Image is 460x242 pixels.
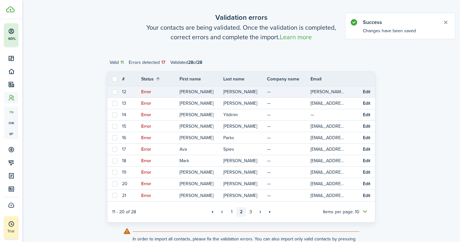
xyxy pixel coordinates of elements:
[4,107,18,117] a: tn
[223,191,267,200] td: [PERSON_NAME]
[246,207,256,217] a: 3
[310,145,354,154] td: [EMAIL_ADDRESS][DOMAIN_NAME]
[122,122,141,131] td: 15
[223,76,267,82] th: Last name
[141,181,151,186] status: Error
[265,207,275,217] a: Last
[363,112,370,117] button: Edit
[310,156,354,165] td: [EMAIL_ADDRESS][PERSON_NAME][DOMAIN_NAME]
[180,133,223,142] td: [PERSON_NAME]
[363,158,370,163] button: Edit
[180,168,223,177] td: [PERSON_NAME]
[180,156,223,165] td: Mark
[363,101,370,106] button: Edit
[107,23,375,42] wizard-step-header-description: Your contacts are being validated. Once the validation is completed, correct errors and complete ...
[223,168,267,177] td: [PERSON_NAME]
[180,110,223,119] td: [PERSON_NAME]
[267,168,311,177] td: —
[267,99,311,108] td: —
[310,122,354,131] td: [EMAIL_ADDRESS][DOMAIN_NAME]
[223,156,267,165] td: [PERSON_NAME]
[310,179,354,188] td: [EMAIL_ADDRESS][DOMAIN_NAME]
[4,128,18,139] a: sp
[236,207,246,217] a: 2
[363,147,370,152] button: Edit
[217,207,227,217] a: Previous
[345,27,455,39] notify-body: Changes have been saved
[122,168,141,177] td: 19
[310,87,354,96] td: [PERSON_NAME][EMAIL_ADDRESS][PERSON_NAME][PERSON_NAME][DOMAIN_NAME]
[110,59,124,66] p: Valid
[8,36,16,42] p: 60%
[180,122,223,131] td: [PERSON_NAME]
[267,122,311,131] td: —
[267,76,311,82] th: Company name
[280,34,312,41] a: Learn more
[123,227,131,235] i: outline
[267,156,311,165] td: —
[223,145,267,154] td: Spies
[180,76,223,82] th: First name
[267,191,311,200] td: —
[180,99,223,108] td: [PERSON_NAME]
[180,179,223,188] td: [PERSON_NAME]
[310,133,354,142] td: [EMAIL_ADDRESS][DOMAIN_NAME]
[310,76,354,82] th: Email
[141,135,151,140] status: Error
[188,59,193,66] b: 28
[4,23,57,46] button: 60%
[170,59,202,66] p: Validated of
[180,145,223,154] td: Ava
[180,87,223,96] td: [PERSON_NAME]
[363,170,370,175] button: Edit
[363,181,370,186] button: Edit
[310,110,354,119] td: —
[227,207,236,217] a: 1
[363,124,370,129] button: Edit
[310,191,354,200] td: [EMAIL_ADDRESS][DOMAIN_NAME]
[122,110,141,119] td: 14
[4,117,18,128] a: ow
[161,59,165,66] b: 17
[223,179,267,188] td: [PERSON_NAME]
[122,145,141,154] td: 17
[141,75,180,83] th: Sort
[256,207,265,217] a: Next
[141,193,151,198] status: Error
[141,89,151,95] status: Error
[363,19,436,26] notify-title: Success
[223,110,267,119] td: Yildirim
[223,122,267,131] td: [PERSON_NAME]
[141,147,151,152] status: Error
[359,207,370,217] button: Open menu
[223,99,267,108] td: [PERSON_NAME]
[180,191,223,200] td: [PERSON_NAME]
[197,59,202,66] b: 28
[122,87,141,96] td: 12
[267,87,311,96] td: —
[223,87,267,96] td: [PERSON_NAME]
[141,158,151,163] status: Error
[310,99,354,108] td: [EMAIL_ADDRESS][DOMAIN_NAME]
[267,179,311,188] td: —
[122,156,141,165] td: 18
[6,6,15,12] img: TenantCloud
[112,208,136,215] pagination-page-total: 11 - 20 of 28
[223,133,267,142] td: Parks
[363,135,370,140] button: Edit
[122,191,141,200] td: 21
[141,170,151,175] status: Error
[122,133,141,142] td: 16
[7,228,33,234] p: Trial
[122,76,141,82] th: #
[323,208,359,215] table-page-menu-text: Items per page: 10
[363,89,370,95] button: Edit
[4,216,18,239] a: Trial
[363,193,370,198] button: Edit
[122,179,141,188] td: 20
[267,133,311,142] td: —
